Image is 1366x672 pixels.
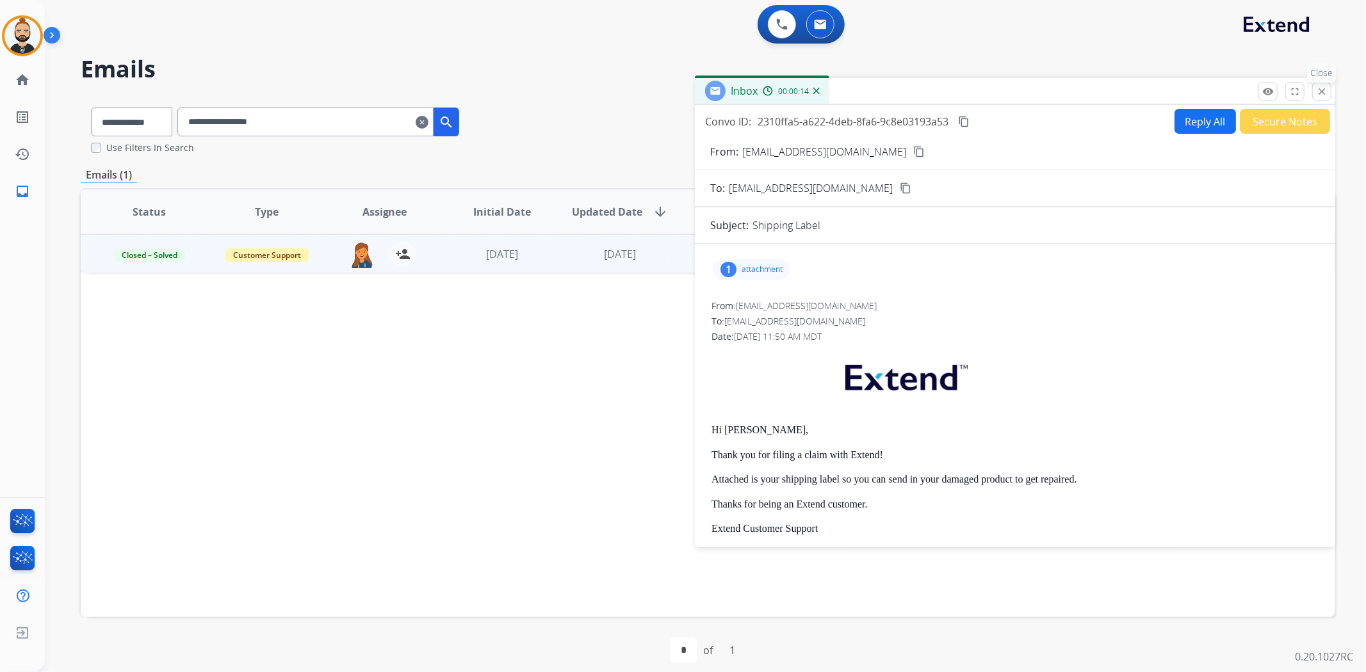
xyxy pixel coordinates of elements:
h2: Emails [81,56,1335,82]
p: Hi [PERSON_NAME], [711,424,1319,436]
p: From: [710,144,738,159]
span: Type [255,204,279,220]
span: [EMAIL_ADDRESS][DOMAIN_NAME] [736,300,877,312]
div: 1 [719,637,745,663]
p: 0.20.1027RC [1295,649,1353,664]
div: 1 [720,262,736,277]
div: To: [711,315,1319,328]
p: Close [1308,63,1337,83]
div: of [703,643,713,658]
span: Closed – Solved [114,248,185,262]
img: extend.png [829,349,980,400]
span: Customer Support [225,248,309,262]
mat-icon: home [15,72,30,88]
p: Extend Customer Support [711,523,1319,534]
img: avatar [4,18,40,54]
mat-icon: history [15,147,30,162]
mat-icon: list_alt [15,109,30,125]
p: Convo ID: [705,114,751,129]
p: Emails (1) [81,167,137,183]
mat-icon: arrow_downward [653,204,668,220]
mat-icon: content_copy [913,146,925,157]
span: Inbox [731,84,758,98]
mat-icon: person_add [395,246,411,262]
mat-icon: inbox [15,184,30,199]
mat-icon: remove_red_eye [1262,86,1274,97]
mat-icon: content_copy [900,182,911,194]
p: [EMAIL_ADDRESS][DOMAIN_NAME] [742,144,906,159]
p: attachment [742,264,783,275]
p: Thank you for filing a claim with Extend! [711,449,1319,461]
mat-icon: close [1316,86,1328,97]
button: Reply All [1175,109,1236,134]
button: Close [1312,82,1331,101]
span: [EMAIL_ADDRESS][DOMAIN_NAME] [729,180,893,196]
p: Attached is your shipping label so you can send in your damaged product to get repaired. [711,474,1319,485]
p: Subject: [710,218,749,233]
button: Secure Notes [1240,109,1330,134]
div: From: [711,300,1319,312]
label: Use Filters In Search [106,141,194,154]
mat-icon: clear [416,115,428,130]
span: [DATE] [604,247,636,261]
span: [DATE] 11:50 AM MDT [734,330,822,342]
img: agent-avatar [349,241,375,268]
span: Assignee [362,204,407,220]
span: [EMAIL_ADDRESS][DOMAIN_NAME] [724,315,865,327]
p: Thanks for being an Extend customer. [711,499,1319,510]
span: 00:00:14 [778,86,809,97]
mat-icon: search [439,115,454,130]
p: To: [710,180,725,196]
span: Initial Date [473,204,531,220]
span: Updated Date [572,204,642,220]
mat-icon: fullscreen [1289,86,1301,97]
mat-icon: content_copy [958,116,970,127]
span: [DATE] [486,247,518,261]
span: 2310ffa5-a622-4deb-8fa6-9c8e03193a53 [758,115,948,129]
span: Status [133,204,166,220]
div: Date: [711,330,1319,343]
p: Shipping Label [752,218,820,233]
